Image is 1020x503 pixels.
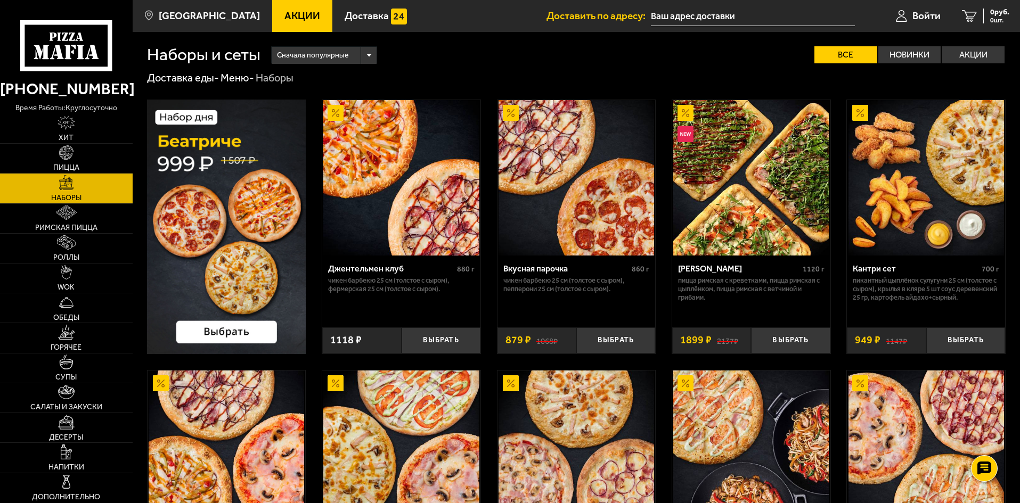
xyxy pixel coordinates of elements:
[153,375,169,391] img: Акционный
[942,46,1005,63] label: Акции
[878,46,941,63] label: Новинки
[55,374,77,381] span: Супы
[546,11,651,21] span: Доставить по адресу:
[277,45,348,65] span: Сначала популярные
[632,265,649,274] span: 860 г
[53,164,79,171] span: Пицца
[990,17,1009,23] span: 0 шт.
[49,434,83,441] span: Десерты
[53,314,79,321] span: Обеды
[284,11,320,21] span: Акции
[221,71,254,84] a: Меню-
[536,335,558,345] s: 1068 ₽
[853,263,979,274] div: Кантри сет
[322,100,480,255] a: АкционныйДжентельмен клуб
[328,375,344,391] img: Акционный
[53,254,79,261] span: Роллы
[402,327,480,353] button: Выбрать
[58,284,75,291] span: WOK
[59,134,74,142] span: Хит
[503,263,630,274] div: Вкусная парочка
[147,71,219,84] a: Доставка еды-
[751,327,830,353] button: Выбрать
[30,403,102,411] span: Салаты и закуски
[886,335,907,345] s: 1147 ₽
[328,276,475,293] p: Чикен Барбекю 25 см (толстое с сыром), Фермерская 25 см (толстое с сыром).
[497,100,656,255] a: АкционныйВкусная парочка
[48,464,84,471] span: Напитки
[852,105,868,121] img: Акционный
[32,493,100,501] span: Дополнительно
[503,105,519,121] img: Акционный
[159,11,260,21] span: [GEOGRAPHIC_DATA]
[330,335,362,345] span: 1118 ₽
[672,100,830,255] a: АкционныйНовинкаМама Миа
[35,224,97,232] span: Римская пицца
[853,276,999,302] p: Пикантный цыплёнок сулугуни 25 см (толстое с сыром), крылья в кляре 5 шт соус деревенский 25 гр, ...
[51,194,81,202] span: Наборы
[990,9,1009,16] span: 0 руб.
[256,71,293,85] div: Наборы
[912,11,941,21] span: Войти
[852,375,868,391] img: Акционный
[678,375,693,391] img: Акционный
[678,105,693,121] img: Акционный
[717,335,738,345] s: 2137 ₽
[673,100,829,255] img: Мама Миа
[847,100,1005,255] a: АкционныйКантри сет
[323,100,479,255] img: Джентельмен клуб
[678,126,693,142] img: Новинка
[678,263,800,274] div: [PERSON_NAME]
[855,335,880,345] span: 949 ₽
[926,327,1005,353] button: Выбрать
[576,327,655,353] button: Выбрать
[803,265,825,274] span: 1120 г
[391,9,407,24] img: 15daf4d41897b9f0e9f617042186c801.svg
[848,100,1004,255] img: Кантри сет
[499,100,654,255] img: Вкусная парочка
[345,11,389,21] span: Доставка
[457,265,475,274] span: 880 г
[503,375,519,391] img: Акционный
[505,335,531,345] span: 879 ₽
[328,105,344,121] img: Акционный
[651,6,855,26] input: Ваш адрес доставки
[51,344,81,351] span: Горячее
[328,263,454,274] div: Джентельмен клуб
[147,46,260,63] h1: Наборы и сеты
[678,276,825,302] p: Пицца Римская с креветками, Пицца Римская с цыплёнком, Пицца Римская с ветчиной и грибами.
[503,276,650,293] p: Чикен Барбекю 25 см (толстое с сыром), Пепперони 25 см (толстое с сыром).
[680,335,712,345] span: 1899 ₽
[814,46,877,63] label: Все
[982,265,999,274] span: 700 г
